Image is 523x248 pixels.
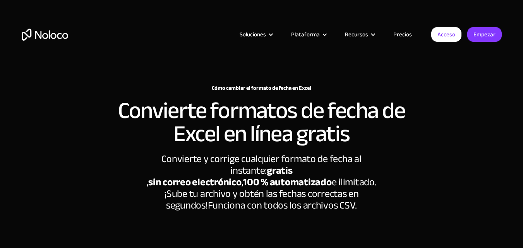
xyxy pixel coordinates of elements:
[267,161,292,180] font: gratis
[147,173,149,192] font: ,
[431,27,461,42] a: Acceso
[240,29,266,40] font: Soluciones
[291,29,320,40] font: Plataforma
[243,173,331,192] font: 100 % automatizado
[230,29,281,39] div: Soluciones
[161,149,361,180] font: Convierte y corrige cualquier formato de fecha al instante:
[212,83,311,93] font: Cómo cambiar el formato de fecha en Excel
[393,29,412,40] font: Precios
[437,29,455,40] font: Acceso
[384,29,422,39] a: Precios
[148,173,241,192] font: sin correo electrónico
[473,29,496,40] font: Empezar
[467,27,502,42] a: Empezar
[164,173,376,203] font: e ilimitado. ¡
[118,89,405,156] font: Convierte formatos de fecha de Excel en línea gratis
[208,196,357,215] font: Funciona con todos los archivos CSV.
[242,173,243,192] font: ,
[166,184,359,215] font: Sube tu archivo y obtén las fechas correctas en segundos!
[281,29,335,39] div: Plataforma
[22,29,68,41] a: hogar
[335,29,384,39] div: Recursos
[345,29,368,40] font: Recursos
